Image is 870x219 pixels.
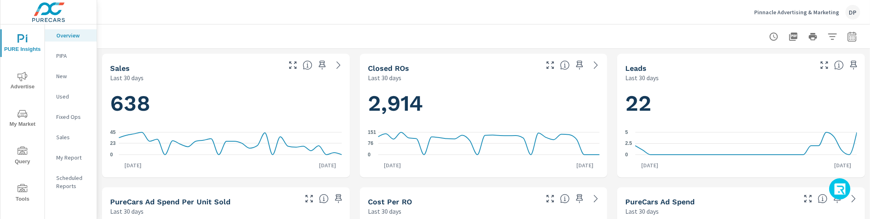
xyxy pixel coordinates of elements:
[625,206,659,216] p: Last 30 days
[316,59,329,72] span: Save this to your personalized report
[368,140,374,146] text: 76
[110,206,144,216] p: Last 30 days
[110,197,230,206] h5: PureCars Ad Spend Per Unit Sold
[589,59,602,72] a: See more details in report
[56,133,90,141] p: Sales
[818,59,831,72] button: Make Fullscreen
[45,70,97,82] div: New
[834,60,844,70] span: Number of Leads generated from PureCars Tools for the selected dealership group over the selected...
[828,161,857,169] p: [DATE]
[3,147,42,166] span: Query
[303,192,316,205] button: Make Fullscreen
[3,72,42,92] span: Advertise
[589,192,602,205] a: See more details in report
[45,50,97,62] div: PIPA
[110,90,342,117] h1: 638
[625,152,628,158] text: 0
[56,52,90,60] p: PIPA
[368,197,412,206] h5: Cost per RO
[45,90,97,103] div: Used
[560,60,570,70] span: Number of Repair Orders Closed by the selected dealership group over the selected time range. [So...
[847,192,860,205] a: See more details in report
[785,28,801,45] button: "Export Report to PDF"
[573,192,586,205] span: Save this to your personalized report
[45,29,97,42] div: Overview
[544,59,557,72] button: Make Fullscreen
[625,141,632,147] text: 2.5
[378,161,407,169] p: [DATE]
[625,73,659,83] p: Last 30 days
[110,73,144,83] p: Last 30 days
[332,192,345,205] span: Save this to your personalized report
[56,174,90,190] p: Scheduled Reports
[332,59,345,72] a: See more details in report
[56,113,90,121] p: Fixed Ops
[110,129,116,135] text: 45
[544,192,557,205] button: Make Fullscreen
[313,161,342,169] p: [DATE]
[625,90,857,117] h1: 22
[625,129,628,135] text: 5
[45,111,97,123] div: Fixed Ops
[625,197,695,206] h5: PureCars Ad Spend
[3,34,42,54] span: PURE Insights
[56,153,90,162] p: My Report
[110,152,113,158] text: 0
[368,64,409,72] h5: Closed ROs
[368,152,371,158] text: 0
[573,59,586,72] span: Save this to your personalized report
[635,161,664,169] p: [DATE]
[368,206,401,216] p: Last 30 days
[3,184,42,204] span: Tools
[319,194,329,204] span: Average cost of advertising per each vehicle sold at the dealer over the selected date range. The...
[844,28,860,45] button: Select Date Range
[45,151,97,164] div: My Report
[56,92,90,101] p: Used
[625,64,646,72] h5: Leads
[368,90,600,117] h1: 2,914
[818,194,828,204] span: Total cost of media for all PureCars channels for the selected dealership group over the selected...
[286,59,299,72] button: Make Fullscreen
[847,59,860,72] span: Save this to your personalized report
[3,109,42,129] span: My Market
[56,72,90,80] p: New
[560,194,570,204] span: Average cost incurred by the dealership from each Repair Order closed over the selected date rang...
[824,28,841,45] button: Apply Filters
[368,129,376,135] text: 151
[805,28,821,45] button: Print Report
[45,131,97,143] div: Sales
[303,60,312,70] span: Number of vehicles sold by the dealership over the selected date range. [Source: This data is sou...
[571,161,599,169] p: [DATE]
[368,73,401,83] p: Last 30 days
[119,161,147,169] p: [DATE]
[754,9,839,16] p: Pinnacle Advertising & Marketing
[110,64,130,72] h5: Sales
[45,172,97,192] div: Scheduled Reports
[846,5,860,20] div: DP
[831,192,844,205] span: Save this to your personalized report
[801,192,815,205] button: Make Fullscreen
[56,31,90,39] p: Overview
[110,140,116,146] text: 23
